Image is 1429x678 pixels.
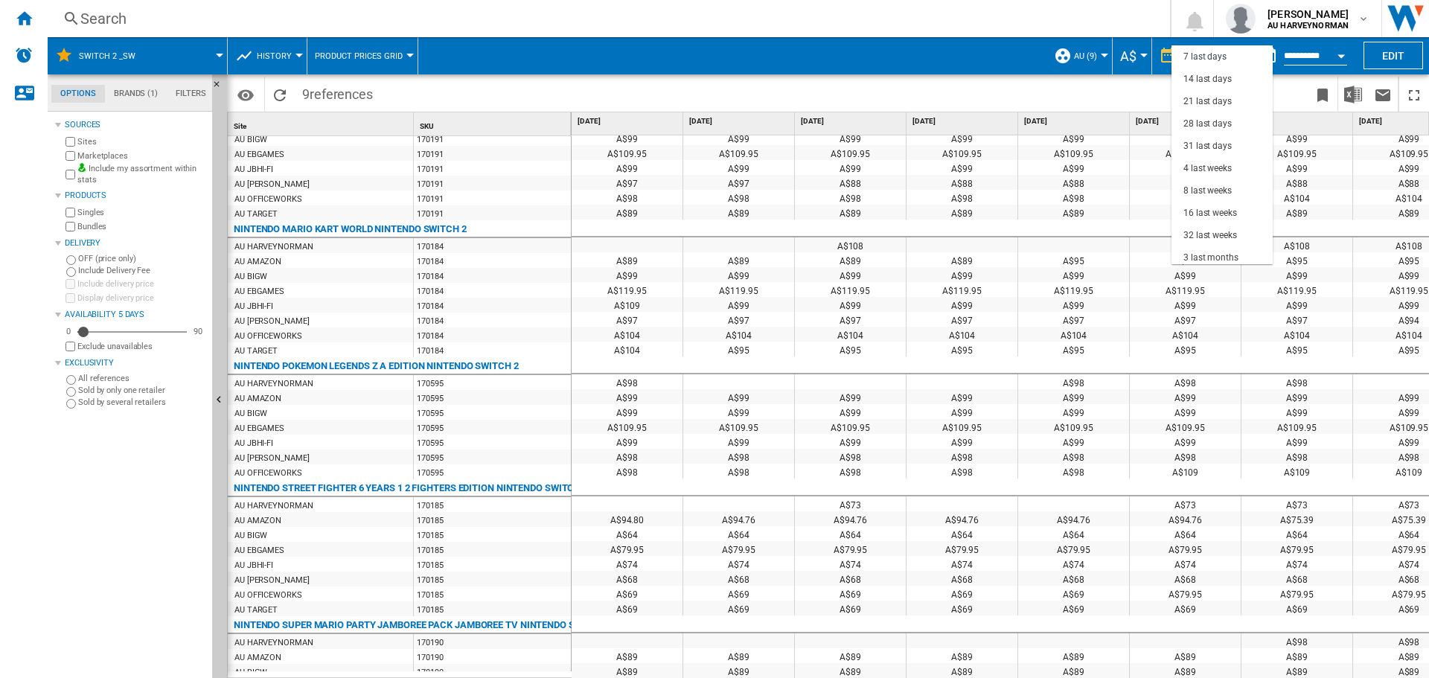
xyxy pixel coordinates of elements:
[1183,51,1227,63] div: 7 last days
[1183,95,1232,108] div: 21 last days
[1183,185,1232,197] div: 8 last weeks
[1183,140,1232,153] div: 31 last days
[1183,162,1232,175] div: 4 last weeks
[1183,207,1237,220] div: 16 last weeks
[1183,73,1232,86] div: 14 last days
[1183,118,1232,130] div: 28 last days
[1183,229,1237,242] div: 32 last weeks
[1183,252,1238,264] div: 3 last months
